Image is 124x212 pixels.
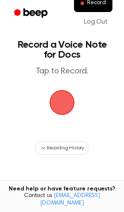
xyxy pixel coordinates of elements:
p: Tap to Record. [15,66,109,77]
a: [EMAIL_ADDRESS][DOMAIN_NAME] [40,193,100,206]
img: Beep Logo [50,90,74,115]
span: Recording History [47,144,84,152]
span: Contact us [5,193,119,207]
a: Log Out [76,12,116,32]
h1: Record a Voice Note for Docs [15,40,109,60]
a: Beep [8,5,55,22]
button: Recording History [35,141,89,155]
